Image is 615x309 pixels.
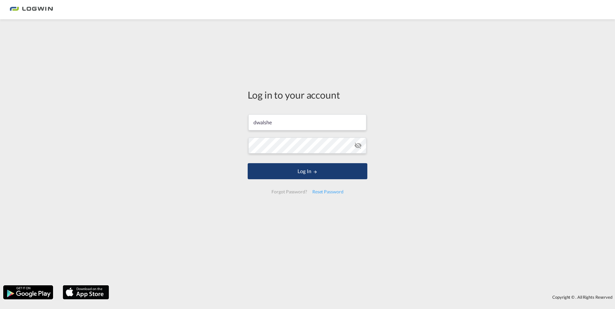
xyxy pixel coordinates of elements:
div: Copyright © . All Rights Reserved [112,292,615,303]
input: Enter email/phone number [248,114,366,130]
img: google.png [3,285,54,300]
button: LOGIN [248,163,367,179]
md-icon: icon-eye-off [354,142,362,149]
div: Log in to your account [248,88,367,102]
div: Forgot Password? [269,186,309,198]
div: Reset Password [310,186,346,198]
img: bc73a0e0d8c111efacd525e4c8ad7d32.png [10,3,53,17]
img: apple.png [62,285,110,300]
